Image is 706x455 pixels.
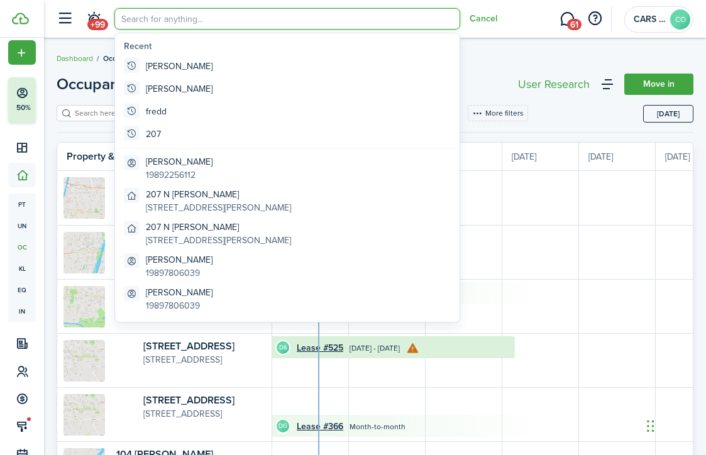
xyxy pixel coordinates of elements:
div: Drag [647,407,654,445]
global-search-item-title: [PERSON_NAME] [146,286,212,299]
global-search-item-description: [STREET_ADDRESS][PERSON_NAME] [146,234,291,247]
button: Open sidebar [53,7,77,31]
button: Open resource center [584,8,605,30]
global-search-item-title: [PERSON_NAME] [146,82,212,96]
time: [DATE] - [DATE] [350,343,400,354]
img: Property avatar [63,232,105,273]
div: [DATE] [579,143,656,170]
a: Lease #366 [297,420,343,433]
global-search-item: [PERSON_NAME] [119,77,456,100]
img: Property avatar [63,286,105,327]
a: Dashboard [57,53,93,64]
global-search-item-title: 207 [146,128,161,141]
button: Open menu [8,40,36,65]
a: in [8,300,36,322]
p: [STREET_ADDRESS] [143,407,267,420]
a: [STREET_ADDRESS] [143,393,234,407]
input: Search here... [72,107,182,119]
a: Messaging [555,3,579,35]
a: [STREET_ADDRESS] [143,339,234,353]
avatar-text: DG [277,420,289,432]
a: Notifications [82,3,106,35]
avatar-text: CO [670,9,690,30]
button: More filters [468,105,528,121]
button: Cancel [470,14,497,24]
a: Move in [624,74,693,95]
global-search-item-title: [PERSON_NAME] [146,155,212,168]
p: [STREET_ADDRESS] [143,353,267,366]
global-search-item-description: 19897806039 [146,299,212,312]
button: Today [643,105,693,123]
a: un [8,215,36,236]
p: 50% [16,102,31,113]
img: Property avatar [63,340,105,381]
span: Occupancy Tracker [57,73,189,96]
time: Month-to-month [350,421,405,432]
div: [DATE] [426,143,502,170]
button: 50% [8,77,113,123]
a: oc [8,236,36,258]
div: User Research [518,79,590,90]
global-search-item-title: 207 N [PERSON_NAME] [146,221,291,234]
global-search-item-title: [PERSON_NAME] [146,60,212,73]
global-search-item-title: [PERSON_NAME] [146,253,212,266]
div: [DATE] [502,143,579,170]
timeline-board-header-title: Property & Units [67,149,141,164]
img: Property avatar [63,177,105,219]
button: Open menu [57,73,209,96]
a: Lease #525 [297,341,343,354]
global-search-item: [PERSON_NAME] [119,55,456,77]
a: eq [8,279,36,300]
button: User Research [515,75,593,93]
avatar-text: D& [277,341,289,354]
global-search-list-title: Recent [124,40,456,53]
span: +99 [87,19,108,30]
iframe: Chat Widget [643,395,706,455]
img: Property avatar [63,394,105,436]
global-search-item-description: 19892256112 [146,168,212,182]
global-search-item-title: fredd [146,105,167,118]
global-search-item: fredd [119,100,456,123]
button: Occupancy Tracker [57,73,209,96]
global-search-item-title: 207 N [PERSON_NAME] [146,188,291,201]
span: CARS of Mid Michigan LLC [634,15,665,24]
input: Search for anything... [114,8,460,30]
global-search-item-description: [STREET_ADDRESS][PERSON_NAME] [146,201,291,214]
a: kl [8,258,36,279]
global-search-item-description: 19897806039 [146,266,212,280]
span: 61 [567,19,582,30]
span: Occupancy Tracker [103,53,167,64]
a: pt [8,194,36,215]
global-search-item: 207 [119,123,456,145]
img: TenantCloud [12,13,29,25]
